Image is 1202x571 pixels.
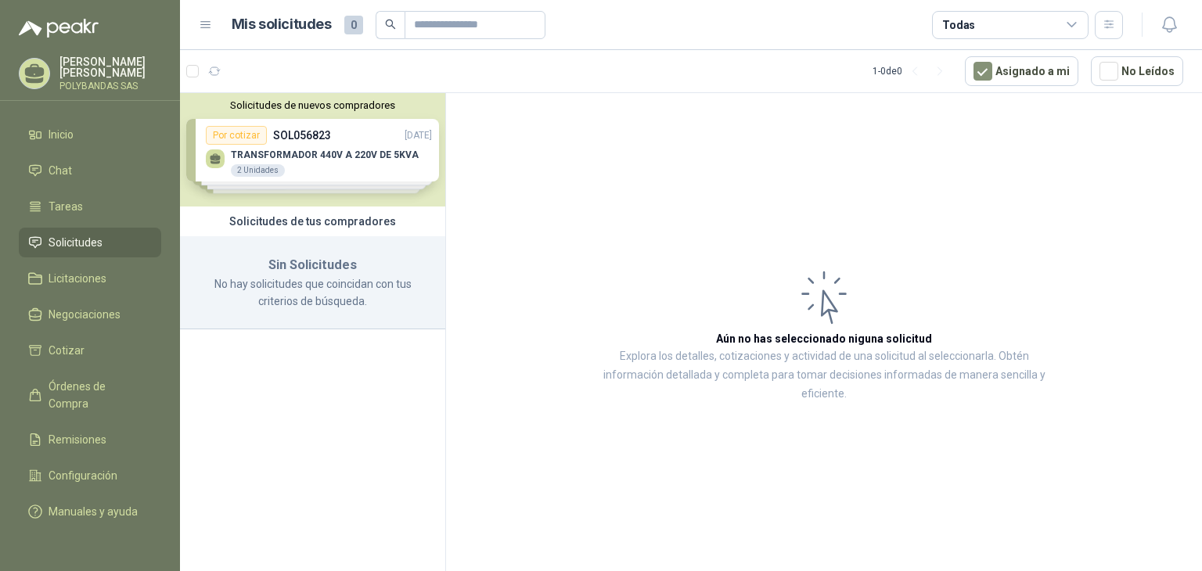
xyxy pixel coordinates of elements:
a: Configuración [19,461,161,490]
div: Solicitudes de tus compradores [180,206,445,236]
span: Órdenes de Compra [49,378,146,412]
div: 1 - 0 de 0 [873,59,952,84]
button: Solicitudes de nuevos compradores [186,99,439,111]
p: [PERSON_NAME] [PERSON_NAME] [59,56,161,78]
span: 0 [344,16,363,34]
a: Manuales y ayuda [19,497,161,526]
span: Cotizar [49,342,85,359]
span: Chat [49,162,72,179]
span: Negociaciones [49,306,121,323]
span: Tareas [49,198,83,215]
button: Asignado a mi [965,56,1078,86]
span: Inicio [49,126,74,143]
a: Cotizar [19,336,161,365]
button: No Leídos [1091,56,1183,86]
span: Manuales y ayuda [49,503,138,520]
a: Tareas [19,192,161,221]
span: Remisiones [49,431,106,448]
p: POLYBANDAS SAS [59,81,161,91]
div: Solicitudes de nuevos compradoresPor cotizarSOL056823[DATE] TRANSFORMADOR 440V A 220V DE 5KVA2 Un... [180,93,445,206]
p: No hay solicitudes que coincidan con tus criterios de búsqueda. [199,275,426,310]
h3: Sin Solicitudes [199,255,426,275]
img: Logo peakr [19,19,99,38]
h1: Mis solicitudes [232,13,332,36]
span: search [385,19,396,30]
a: Órdenes de Compra [19,372,161,418]
a: Remisiones [19,425,161,454]
h3: Aún no has seleccionado niguna solicitud [716,330,932,347]
a: Negociaciones [19,300,161,329]
span: Licitaciones [49,270,106,287]
span: Solicitudes [49,234,103,251]
div: Todas [942,16,975,34]
p: Explora los detalles, cotizaciones y actividad de una solicitud al seleccionarla. Obtén informaci... [603,347,1045,404]
a: Inicio [19,120,161,149]
a: Solicitudes [19,228,161,257]
a: Licitaciones [19,264,161,293]
a: Chat [19,156,161,185]
span: Configuración [49,467,117,484]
